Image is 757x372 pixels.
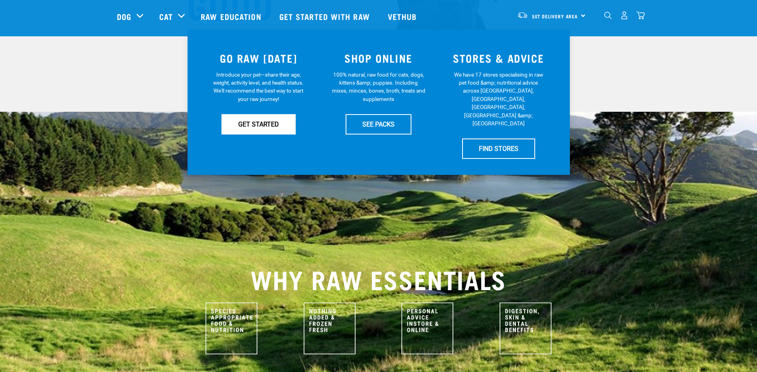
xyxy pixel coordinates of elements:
[500,303,551,354] img: Raw Benefits
[271,0,380,32] a: Get started with Raw
[532,15,578,18] span: Set Delivery Area
[221,114,296,134] a: GET STARTED
[204,52,314,64] h3: GO RAW [DATE]
[323,52,434,64] h3: SHOP ONLINE
[346,114,411,134] a: SEE PACKS
[604,12,612,19] img: home-icon-1@2x.png
[401,303,453,354] img: Personal Advice
[380,0,427,32] a: Vethub
[304,303,356,354] img: Nothing Added
[206,303,257,354] img: Species Appropriate Nutrition
[452,71,546,128] p: We have 17 stores specialising in raw pet food &amp; nutritional advice across [GEOGRAPHIC_DATA],...
[117,264,640,293] h2: WHY RAW ESSENTIALS
[517,12,528,19] img: van-moving.png
[211,71,305,103] p: Introduce your pet—share their age, weight, activity level, and health status. We'll recommend th...
[443,52,554,64] h3: STORES & ADVICE
[159,10,173,22] a: Cat
[117,10,131,22] a: Dog
[636,11,645,20] img: home-icon@2x.png
[332,71,425,103] p: 100% natural, raw food for cats, dogs, kittens &amp; puppies. Including mixes, minces, bones, bro...
[193,0,271,32] a: Raw Education
[462,139,535,158] a: FIND STORES
[620,11,629,20] img: user.png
